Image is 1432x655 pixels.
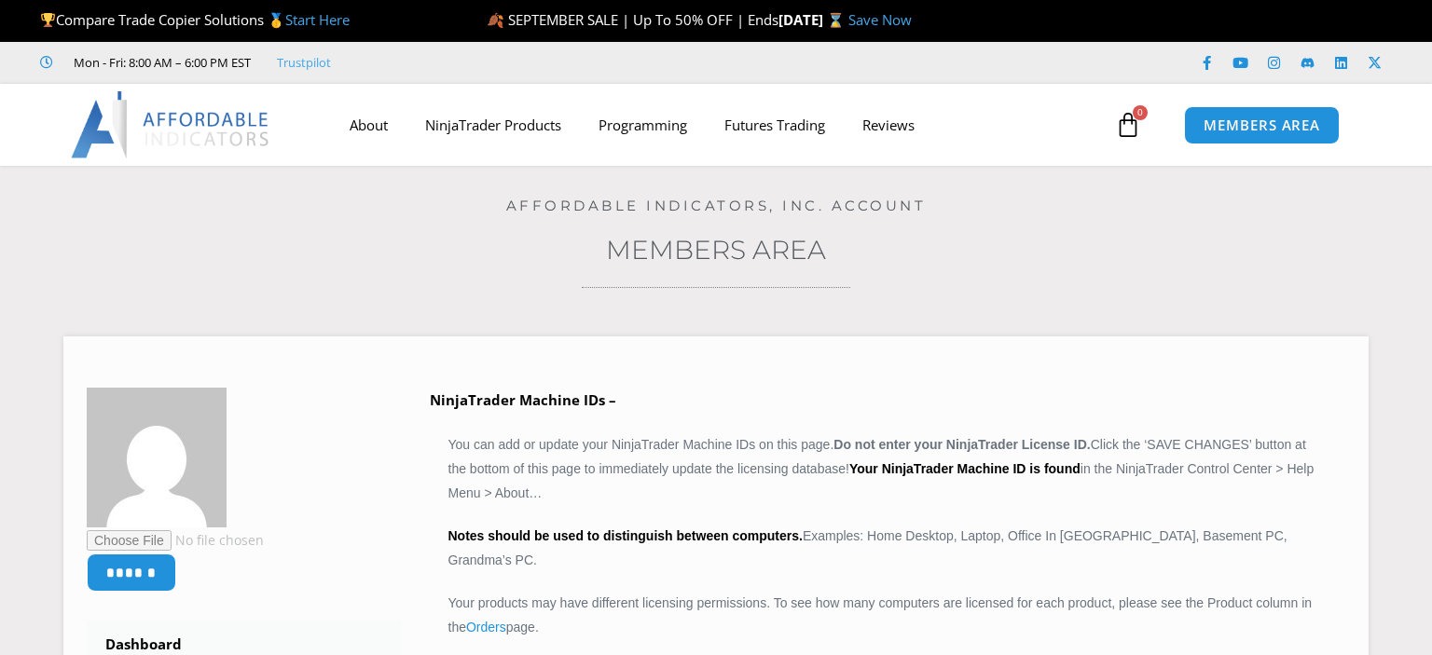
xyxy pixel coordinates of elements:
strong: Notes should be used to distinguish between computers. [448,528,803,543]
a: Programming [580,103,706,146]
span: 🍂 SEPTEMBER SALE | Up To 50% OFF | Ends [487,10,778,29]
a: About [331,103,406,146]
img: LogoAI | Affordable Indicators – NinjaTrader [71,91,271,158]
nav: Menu [331,103,1110,146]
span: Click the ‘SAVE CHANGES’ button at the bottom of this page to immediately update the licensing da... [448,437,1315,500]
a: Trustpilot [277,51,331,74]
a: Affordable Indicators, Inc. Account [506,197,927,214]
img: 🏆 [41,13,55,27]
a: Orders [466,620,506,635]
a: Start Here [285,10,350,29]
a: 0 [1087,98,1169,152]
b: NinjaTrader Machine IDs – [430,390,616,409]
span: 0 [1133,105,1148,120]
a: Members Area [606,234,826,266]
a: Reviews [844,103,933,146]
span: Mon - Fri: 8:00 AM – 6:00 PM EST [69,51,251,74]
span: Examples: Home Desktop, Laptop, Office In [GEOGRAPHIC_DATA], Basement PC, Grandma’s PC. [448,528,1287,567]
a: NinjaTrader Products [406,103,580,146]
strong: [DATE] ⌛ [778,10,848,29]
span: Compare Trade Copier Solutions 🥇 [40,10,350,29]
span: You can add or update your NinjaTrader Machine IDs on this page. [448,437,834,452]
a: Futures Trading [706,103,844,146]
b: Do not enter your NinjaTrader License ID. [833,437,1090,452]
span: Your products may have different licensing permissions. To see how many computers are licensed fo... [448,595,1313,635]
strong: Your NinjaTrader Machine ID is found [849,461,1081,476]
span: MEMBERS AREA [1204,118,1320,132]
a: MEMBERS AREA [1184,106,1340,144]
a: Save Now [848,10,912,29]
img: 3e961ded3c57598c38b75bad42f30339efeb9c3e633a926747af0a11817a7dee [87,388,227,527]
